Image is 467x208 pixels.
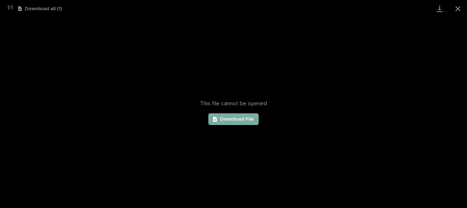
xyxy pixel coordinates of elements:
a: Download File [208,113,259,125]
button: Download all (1) [18,6,62,11]
span: Download File [220,117,254,122]
span: 1 [7,5,9,11]
span: This file cannot be opened [200,100,267,107]
span: 1 [11,5,13,11]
